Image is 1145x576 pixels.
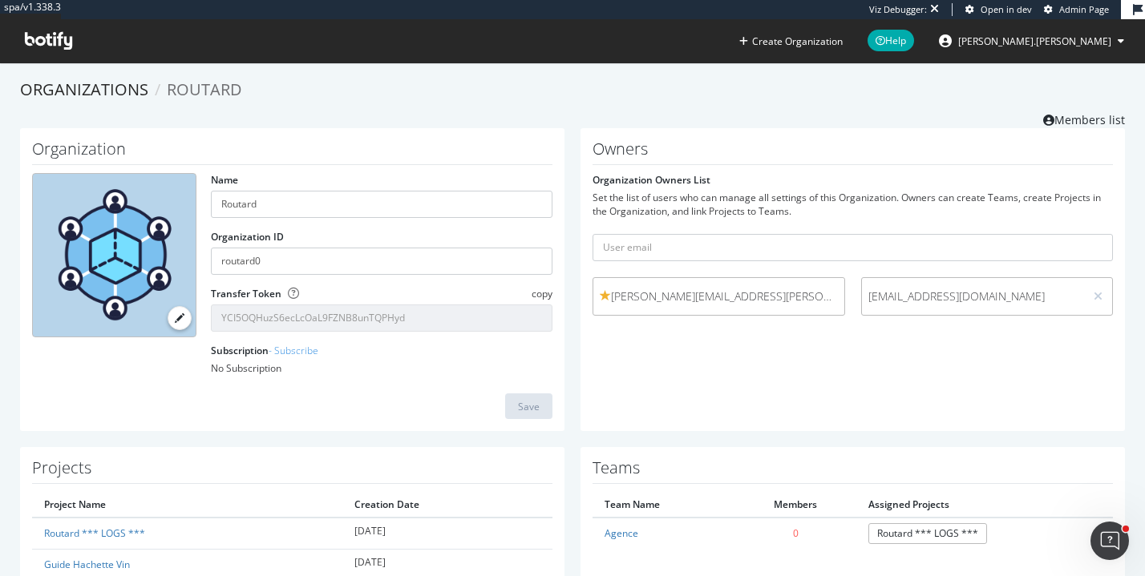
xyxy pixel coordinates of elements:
span: Open in dev [981,3,1032,15]
th: Creation Date [342,492,552,518]
span: copy [532,287,552,300]
a: Organizations [20,79,148,100]
h1: Teams [593,459,1113,484]
span: emma.destexhe [958,34,1111,48]
label: Organization Owners List [593,173,710,187]
h1: Owners [593,140,1113,165]
h1: Projects [32,459,552,484]
th: Project Name [32,492,342,518]
span: [EMAIL_ADDRESS][DOMAIN_NAME] [868,288,1078,304]
div: Set the list of users who can manage all settings of this Organization. Owners can create Teams, ... [593,191,1113,218]
th: Members [735,492,856,518]
a: Guide Hachette Vin [44,558,130,571]
th: Assigned Projects [856,492,1113,518]
div: Save [518,400,540,413]
a: Agence [605,526,638,540]
input: name [211,191,552,218]
label: Subscription [211,344,318,357]
a: - Subscribe [269,344,318,357]
th: Team Name [593,492,735,518]
label: Organization ID [211,230,284,244]
iframe: Intercom live chat [1090,522,1129,560]
label: Transfer Token [211,287,281,300]
label: Name [211,173,238,187]
ol: breadcrumbs [20,79,1125,102]
a: Open in dev [965,3,1032,16]
h1: Organization [32,140,552,165]
span: Help [868,30,914,51]
td: 0 [735,518,856,548]
div: No Subscription [211,361,552,375]
span: [PERSON_NAME][EMAIL_ADDRESS][PERSON_NAME][DOMAIN_NAME] [600,288,838,304]
input: Organization ID [211,248,552,275]
td: [DATE] [342,518,552,549]
input: User email [593,234,1113,261]
button: [PERSON_NAME].[PERSON_NAME] [926,28,1137,54]
span: Routard [167,79,242,100]
span: Admin Page [1059,3,1109,15]
a: Admin Page [1044,3,1109,16]
a: Members list [1043,108,1125,128]
button: Create Organization [738,34,844,49]
div: Viz Debugger: [869,3,927,16]
button: Save [505,393,552,419]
